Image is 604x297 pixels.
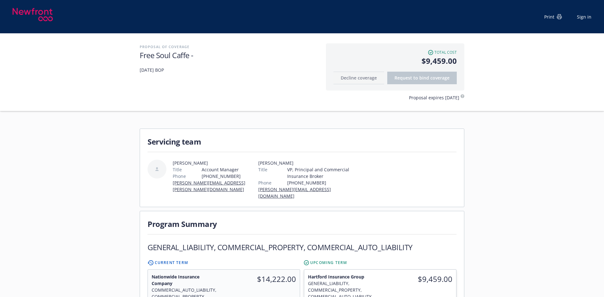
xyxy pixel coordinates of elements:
span: [PERSON_NAME] [173,160,249,166]
button: Request to bindcoverage [387,72,457,84]
span: VP, Principal and Commercial Insurance Broker [287,166,354,179]
div: Print [544,14,562,20]
span: Account Manager [202,166,249,173]
span: Nationwide Insurance Company [152,273,220,287]
span: $9,459.00 [384,273,453,285]
span: Request to bind [394,75,450,81]
span: [DATE] BOP [140,67,297,73]
span: Total cost [434,50,457,55]
a: [PERSON_NAME][EMAIL_ADDRESS][DOMAIN_NAME] [258,186,331,199]
span: Upcoming Term [310,260,347,266]
span: Hartford Insurance Group [308,273,377,280]
span: Title [258,166,267,173]
a: [PERSON_NAME][EMAIL_ADDRESS][PERSON_NAME][DOMAIN_NAME] [173,180,245,192]
h1: Free Soul Caffe - [140,50,320,60]
h1: Program Summary [148,219,456,229]
span: Phone [173,173,186,179]
span: Proposal expires [DATE] [409,94,459,101]
span: coverage [430,75,450,81]
button: Decline coverage [333,72,384,84]
span: [PHONE_NUMBER] [202,173,249,179]
h2: Proposal of coverage [140,43,320,50]
span: Decline coverage [341,75,377,81]
span: [PERSON_NAME] [258,160,354,166]
span: $14,222.00 [228,273,296,285]
span: $9,459.00 [333,55,457,67]
span: Current Term [155,260,188,266]
h1: GENERAL_LIABILITY, COMMERCIAL_PROPERTY, COMMERCIAL_AUTO_LIABILITY [148,242,412,252]
a: Sign in [577,14,591,20]
span: [PHONE_NUMBER] [287,179,354,186]
h1: Servicing team [148,136,456,147]
span: Phone [258,179,271,186]
span: Title [173,166,182,173]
